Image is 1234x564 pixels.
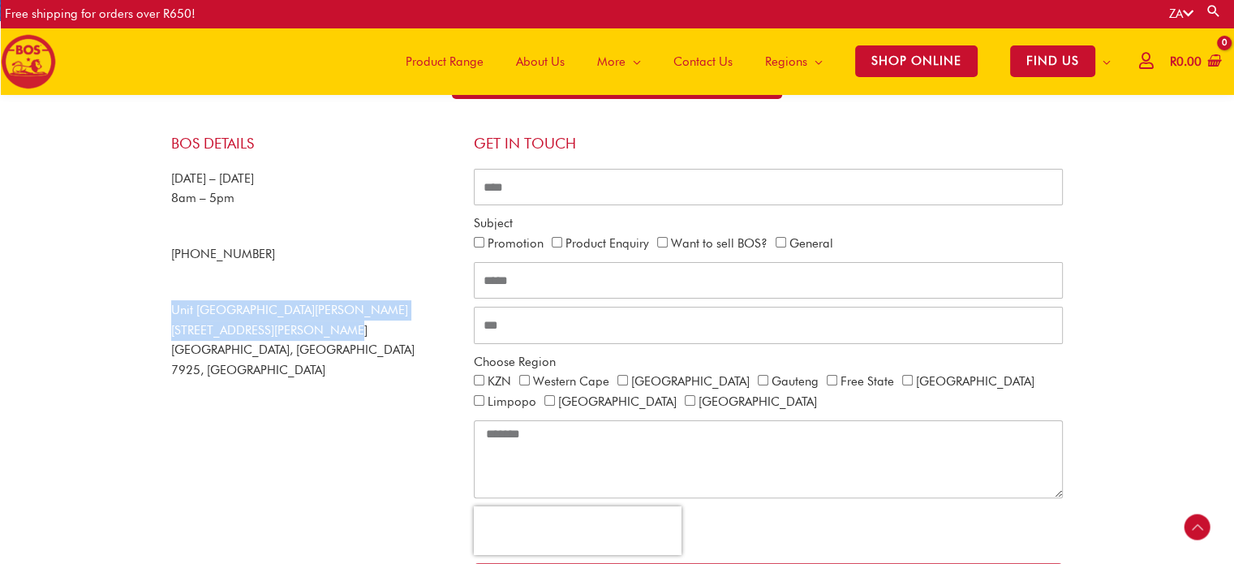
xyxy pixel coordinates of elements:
span: 7925, [GEOGRAPHIC_DATA] [171,363,325,377]
span: R [1170,54,1176,69]
a: SHOP ONLINE [839,28,994,95]
label: Choose Region [474,352,556,372]
span: About Us [516,37,565,86]
span: FIND US [1010,45,1095,77]
span: [PHONE_NUMBER] [171,247,275,261]
label: [GEOGRAPHIC_DATA] [699,394,817,409]
span: [GEOGRAPHIC_DATA], [GEOGRAPHIC_DATA] [171,342,415,357]
label: [GEOGRAPHIC_DATA] [631,374,750,389]
a: View Shopping Cart, empty [1167,44,1222,80]
label: Gauteng [772,374,819,389]
label: Promotion [488,236,544,251]
a: Regions [749,28,839,95]
h4: Get in touch [474,135,1064,153]
label: Western Cape [533,374,609,389]
a: Search button [1206,3,1222,19]
bdi: 0.00 [1170,54,1202,69]
span: [STREET_ADDRESS][PERSON_NAME] [171,323,368,338]
a: Product Range [389,28,500,95]
a: About Us [500,28,581,95]
span: [DATE] – [DATE] [171,171,254,186]
label: General [789,236,833,251]
label: Product Enquiry [565,236,649,251]
nav: Site Navigation [377,28,1127,95]
span: Product Range [406,37,484,86]
span: Unit [GEOGRAPHIC_DATA][PERSON_NAME] [171,303,408,317]
label: [GEOGRAPHIC_DATA] [916,374,1034,389]
iframe: reCAPTCHA [474,506,681,555]
span: More [597,37,626,86]
label: Free State [841,374,894,389]
label: [GEOGRAPHIC_DATA] [558,394,677,409]
span: Contact Us [673,37,733,86]
label: Subject [474,213,513,234]
span: Regions [765,37,807,86]
label: KZN [488,374,511,389]
span: SHOP ONLINE [855,45,978,77]
a: ZA [1169,6,1193,21]
span: 8am – 5pm [171,191,234,205]
h4: BOS Details [171,135,458,153]
a: More [581,28,657,95]
label: Want to sell BOS? [671,236,767,251]
img: BOS logo finals-200px [1,34,56,89]
a: Contact Us [657,28,749,95]
label: Limpopo [488,394,536,409]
